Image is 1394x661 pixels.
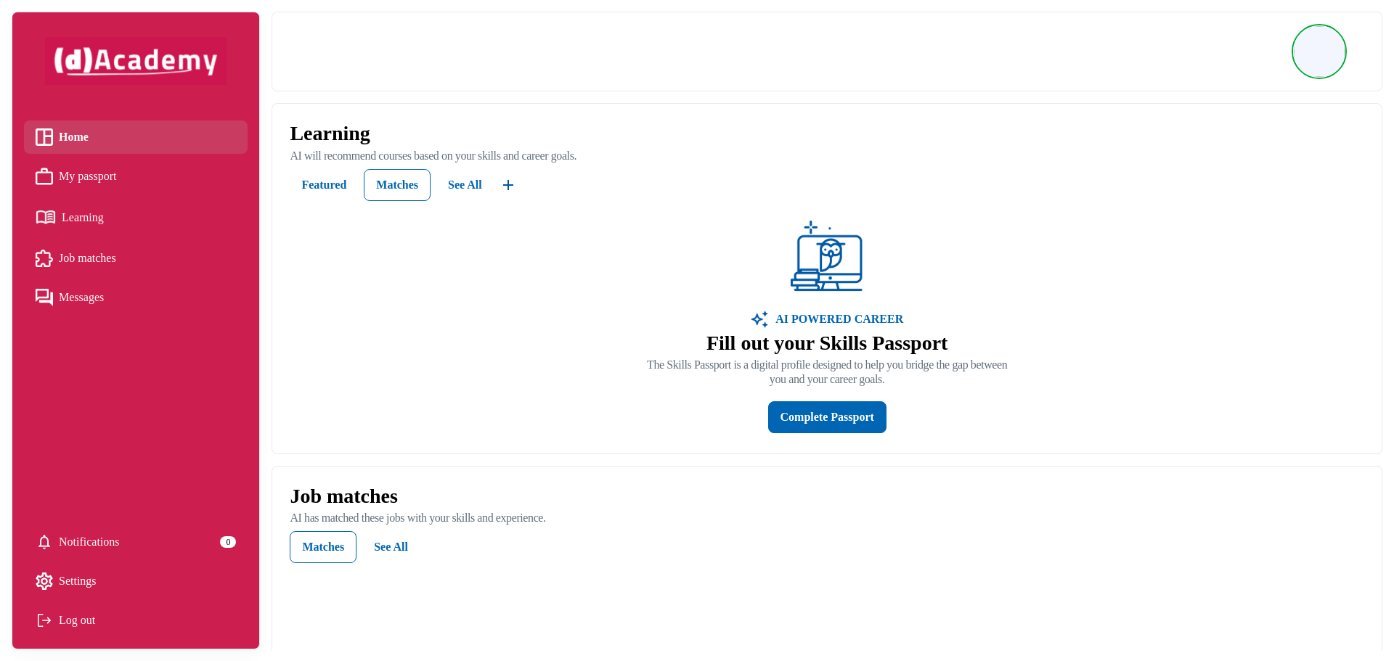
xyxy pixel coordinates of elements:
div: Matches [376,175,418,195]
img: ... [500,176,517,194]
p: AI has matched these jobs with your skills and experience. [290,511,1364,525]
img: Learning icon [36,205,56,230]
button: Matches [290,531,356,563]
span: Settings [59,570,97,592]
a: Messages iconMessages [36,287,236,308]
a: Job matches iconJob matches [36,247,236,269]
div: Log out [36,609,236,631]
a: Learning iconLearning [36,205,236,230]
img: Messages icon [36,289,53,306]
button: Featured [290,169,358,201]
div: See All [374,537,408,557]
span: Learning [62,207,104,229]
button: See All [436,169,494,201]
span: Messages [59,287,104,308]
button: See All [362,531,420,563]
p: AI will recommend courses based on your skills and career goals. [290,149,1364,163]
img: image [751,311,768,328]
img: setting [36,572,53,590]
button: Matches [364,169,431,201]
span: Job matches [59,247,116,269]
div: 0 [220,536,236,548]
div: Matches [302,537,344,557]
span: My passport [59,165,117,187]
img: Profile [1294,26,1345,77]
img: setting [36,533,53,551]
div: Complete Passport [780,407,874,427]
div: See All [448,175,482,195]
span: Home [59,126,89,148]
img: dAcademy [45,37,227,85]
p: Learning [290,121,1364,146]
p: The Skills Passport is a digital profile designed to help you bridge the gap between you and your... [647,358,1007,387]
p: Fill out your Skills Passport [647,331,1007,356]
p: AI POWERED CAREER [768,311,903,328]
p: Job matches [290,484,1364,509]
img: My passport icon [36,168,53,185]
a: My passport iconMy passport [36,165,236,187]
img: Home icon [36,128,53,146]
img: ... [791,221,863,293]
img: Log out [36,612,53,629]
a: Home iconHome [36,126,236,148]
button: Complete Passport [768,401,886,433]
div: Featured [301,175,346,195]
img: Job matches icon [36,250,53,267]
span: Notifications [59,531,120,553]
